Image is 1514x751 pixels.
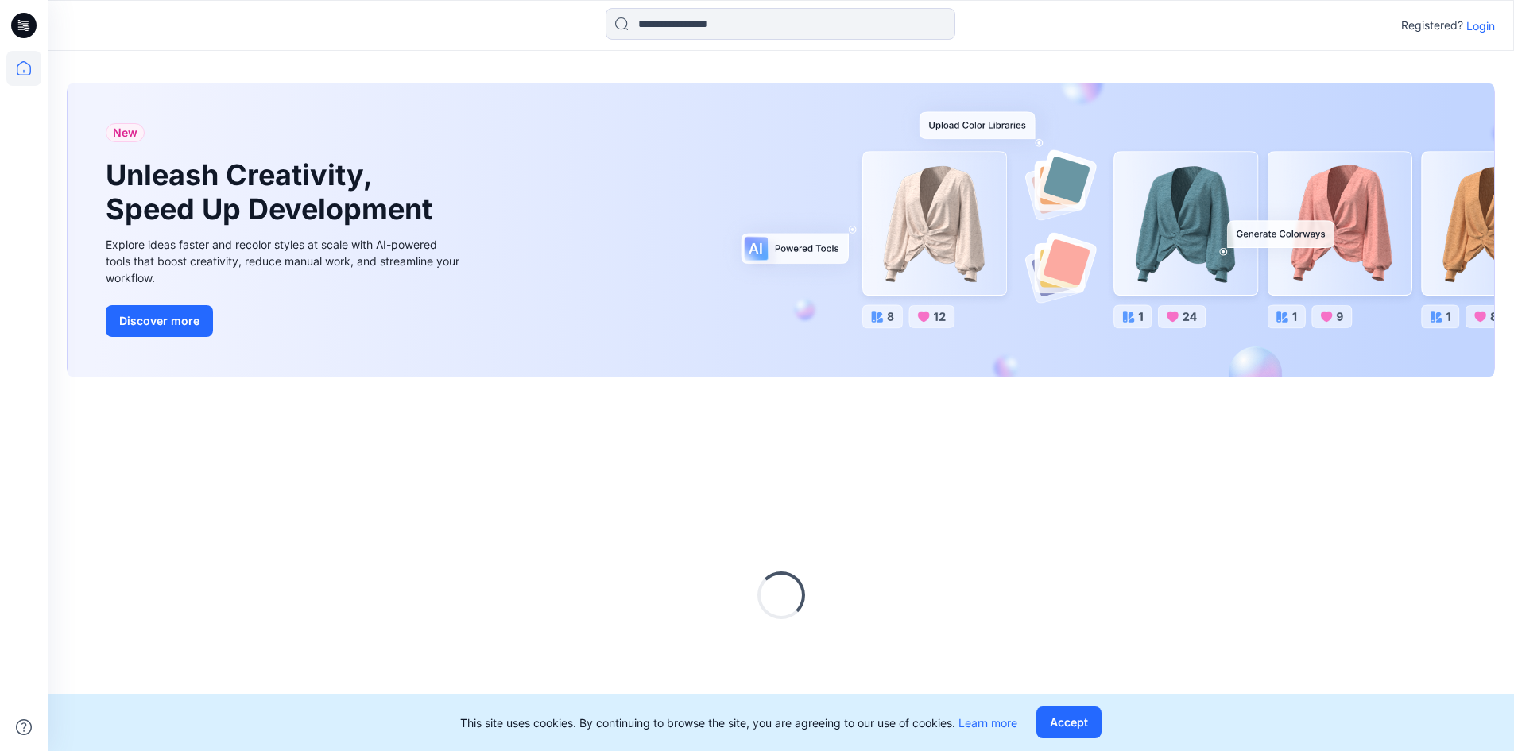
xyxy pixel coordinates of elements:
p: Registered? [1401,16,1463,35]
div: Explore ideas faster and recolor styles at scale with AI-powered tools that boost creativity, red... [106,236,463,286]
p: This site uses cookies. By continuing to browse the site, you are agreeing to our use of cookies. [460,714,1017,731]
span: New [113,123,137,142]
a: Discover more [106,305,463,337]
button: Accept [1036,706,1102,738]
a: Learn more [958,716,1017,730]
button: Discover more [106,305,213,337]
h1: Unleash Creativity, Speed Up Development [106,158,439,226]
p: Login [1466,17,1495,34]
